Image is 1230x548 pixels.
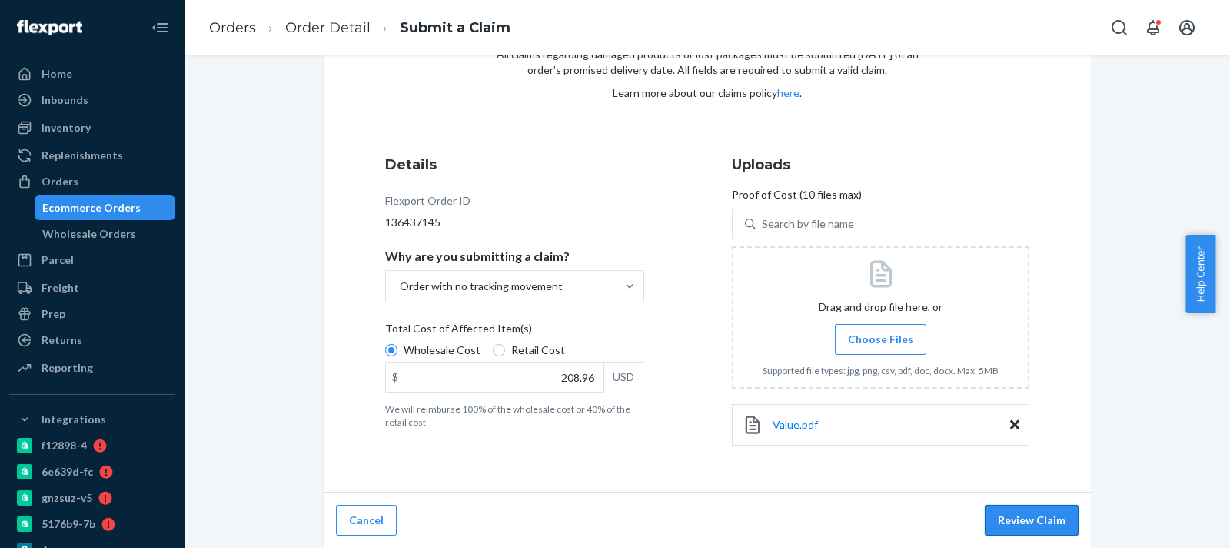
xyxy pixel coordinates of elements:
button: Open notifications [1138,12,1168,43]
button: Help Center [1185,235,1215,313]
div: 136437145 [385,215,644,230]
p: Learn more about our claims policy . [496,85,919,101]
div: Inventory [42,120,91,135]
div: Search by file name [762,216,854,232]
ol: breadcrumbs [197,5,523,51]
a: Submit a Claim [400,19,510,36]
div: Orders [42,174,78,189]
div: Parcel [42,252,74,268]
h3: Uploads [732,155,1029,175]
div: Prep [42,306,65,322]
button: Review Claim [985,505,1079,536]
span: Wholesale Cost [404,342,480,358]
div: $ [386,363,404,392]
div: 6e639d-fc [42,464,93,479]
a: Returns [9,328,175,353]
a: Prep [9,302,175,326]
div: gnzsuz-v5 [42,490,92,506]
div: Inbounds [42,92,88,108]
a: Freight [9,276,175,300]
span: Proof of Cost (10 files max) [732,187,862,209]
div: Integrations [42,412,106,427]
a: f12898-4 [9,433,175,458]
span: Value.pdf [773,418,818,431]
a: Replenishments [9,143,175,168]
button: Open Search Box [1104,12,1135,43]
div: Freight [42,280,79,296]
div: Order with no tracking movement [400,279,563,294]
div: Returns [42,332,82,348]
a: Ecommerce Orders [35,195,176,220]
input: Retail Cost [493,344,505,356]
a: 6e639d-fc [9,459,175,484]
div: Ecommerce Orders [42,200,141,216]
input: Wholesale Cost [385,344,397,356]
a: Reporting [9,356,175,380]
p: Why are you submitting a claim? [385,249,570,264]
a: Orders [9,169,175,194]
h3: Details [385,155,644,175]
input: $USD [386,363,603,392]
span: Total Cost of Affected Item(s) [385,321,532,342]
p: All claims regarding damaged products or lost packages must be submitted [DATE] of an order’s pro... [496,47,919,78]
a: Home [9,62,175,86]
div: Replenishments [42,148,123,163]
img: Flexport logo [17,20,82,35]
a: Inventory [9,115,175,140]
div: USD [603,363,643,392]
a: Order Detail [285,19,371,36]
button: Open account menu [1172,12,1202,43]
div: Home [42,66,72,82]
a: here [777,86,799,99]
a: Orders [209,19,256,36]
div: Flexport Order ID [385,193,470,215]
button: Integrations [9,407,175,432]
button: Close Navigation [145,12,175,43]
a: Inbounds [9,88,175,112]
div: Reporting [42,360,93,376]
p: We will reimburse 100% of the wholesale cost or 40% of the retail cost [385,403,644,429]
div: 5176b9-7b [42,516,95,532]
a: gnzsuz-v5 [9,486,175,510]
a: Wholesale Orders [35,222,176,246]
div: f12898-4 [42,438,87,453]
a: Parcel [9,248,175,272]
span: Choose Files [848,332,913,347]
button: Cancel [336,505,397,536]
div: Wholesale Orders [42,226,136,242]
span: Retail Cost [511,342,565,358]
a: 5176b9-7b [9,512,175,536]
